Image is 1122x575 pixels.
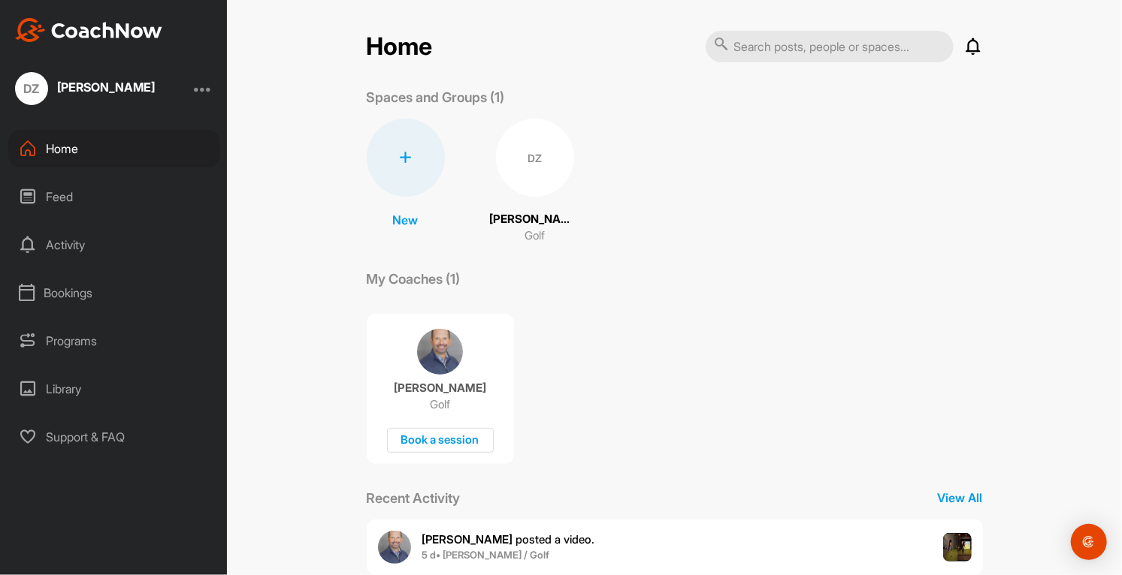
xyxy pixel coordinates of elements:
[8,322,220,360] div: Programs
[422,532,513,546] b: [PERSON_NAME]
[393,211,419,229] p: New
[8,274,220,312] div: Bookings
[422,532,595,546] span: posted a video .
[417,329,463,375] img: coach avatar
[8,178,220,215] div: Feed
[490,211,580,228] p: [PERSON_NAME]
[490,119,580,245] a: DZ[PERSON_NAME]Golf
[367,32,433,62] h2: Home
[367,87,505,107] p: Spaces and Groups (1)
[496,119,574,197] div: DZ
[15,72,48,105] div: DZ
[57,81,155,93] div: [PERSON_NAME]
[15,18,162,42] img: CoachNow
[943,533,972,561] img: post image
[422,549,550,561] b: 5 d • [PERSON_NAME] / Golf
[394,381,486,396] p: [PERSON_NAME]
[938,489,983,507] p: View All
[525,227,545,245] p: Golf
[8,418,220,456] div: Support & FAQ
[8,226,220,263] div: Activity
[387,428,494,453] div: Book a session
[8,130,220,167] div: Home
[706,31,954,62] input: Search posts, people or spaces...
[430,397,450,412] p: Golf
[367,488,461,508] p: Recent Activity
[367,269,461,289] p: My Coaches (1)
[8,370,220,408] div: Library
[1071,524,1107,560] div: Open Intercom Messenger
[378,531,411,564] img: user avatar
